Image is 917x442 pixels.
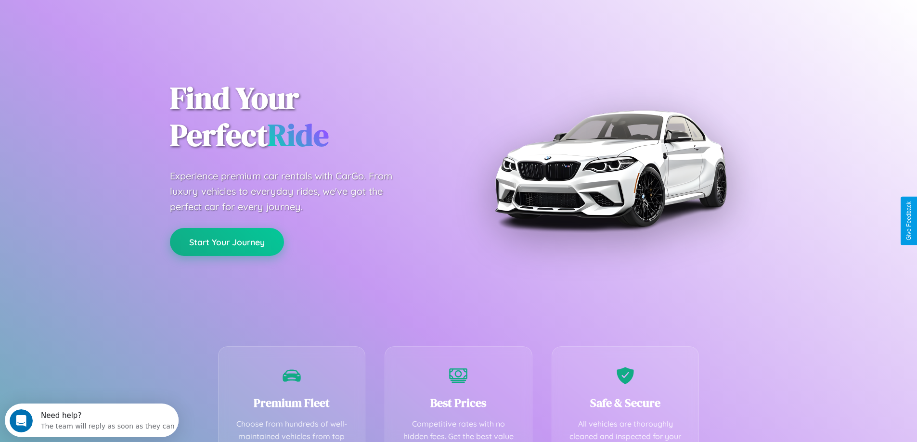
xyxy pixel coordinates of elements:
span: Ride [268,114,329,156]
div: The team will reply as soon as they can [36,16,170,26]
iframe: Intercom live chat [10,409,33,432]
div: Need help? [36,8,170,16]
img: Premium BMW car rental vehicle [490,48,731,289]
p: Experience premium car rentals with CarGo. From luxury vehicles to everyday rides, we've got the ... [170,168,411,215]
h3: Best Prices [400,395,517,411]
h3: Safe & Secure [567,395,685,411]
h1: Find Your Perfect [170,80,444,154]
h3: Premium Fleet [233,395,351,411]
div: Open Intercom Messenger [4,4,179,30]
iframe: Intercom live chat discovery launcher [5,404,179,437]
div: Give Feedback [905,202,912,240]
button: Start Your Journey [170,228,284,256]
